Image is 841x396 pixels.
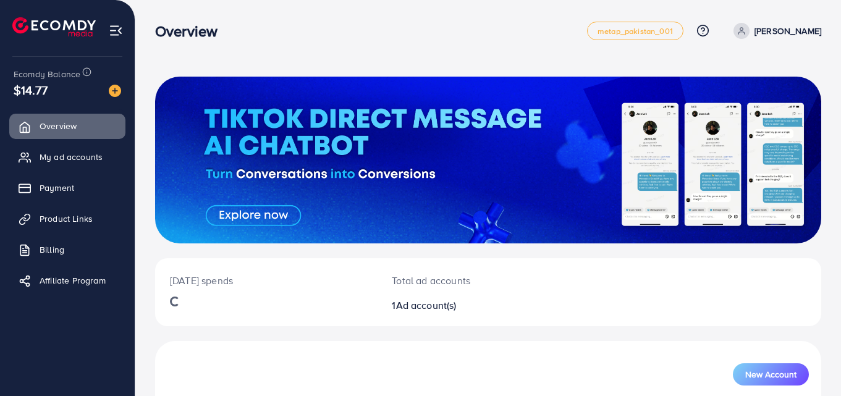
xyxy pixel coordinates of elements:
[40,274,106,287] span: Affiliate Program
[745,370,797,379] span: New Account
[392,300,529,311] h2: 1
[40,243,64,256] span: Billing
[109,85,121,97] img: image
[9,114,125,138] a: Overview
[40,151,103,163] span: My ad accounts
[14,81,48,99] span: $14.77
[754,23,821,38] p: [PERSON_NAME]
[155,22,227,40] h3: Overview
[109,23,123,38] img: menu
[733,363,809,385] button: New Account
[9,237,125,262] a: Billing
[9,206,125,231] a: Product Links
[9,268,125,293] a: Affiliate Program
[9,145,125,169] a: My ad accounts
[729,23,821,39] a: [PERSON_NAME]
[598,27,673,35] span: metap_pakistan_001
[9,175,125,200] a: Payment
[396,298,457,312] span: Ad account(s)
[40,213,93,225] span: Product Links
[14,68,80,80] span: Ecomdy Balance
[170,273,362,288] p: [DATE] spends
[587,22,683,40] a: metap_pakistan_001
[392,273,529,288] p: Total ad accounts
[40,120,77,132] span: Overview
[12,17,96,36] img: logo
[40,182,74,194] span: Payment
